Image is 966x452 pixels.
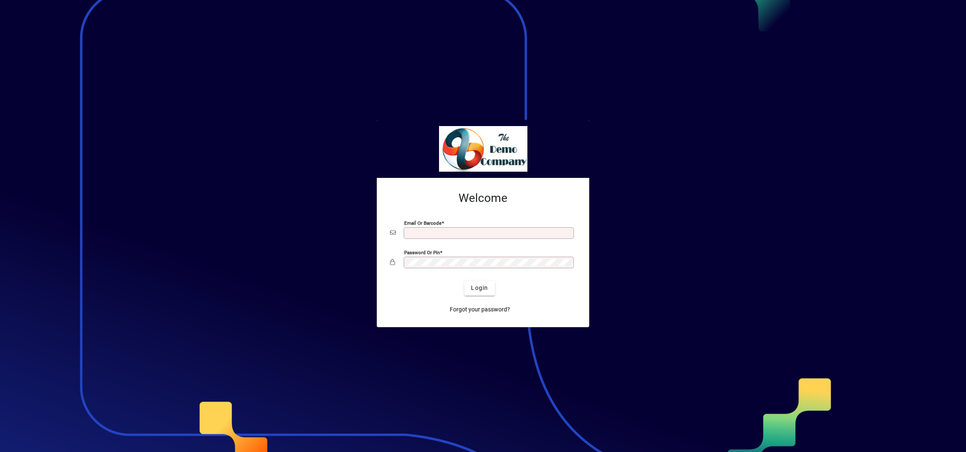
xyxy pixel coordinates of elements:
a: Forgot your password? [446,302,513,317]
button: Login [464,281,495,296]
mat-label: Email or Barcode [404,220,442,226]
mat-label: Password or Pin [404,249,440,255]
h2: Welcome [390,191,576,205]
span: Forgot your password? [450,305,510,314]
span: Login [471,284,488,292]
